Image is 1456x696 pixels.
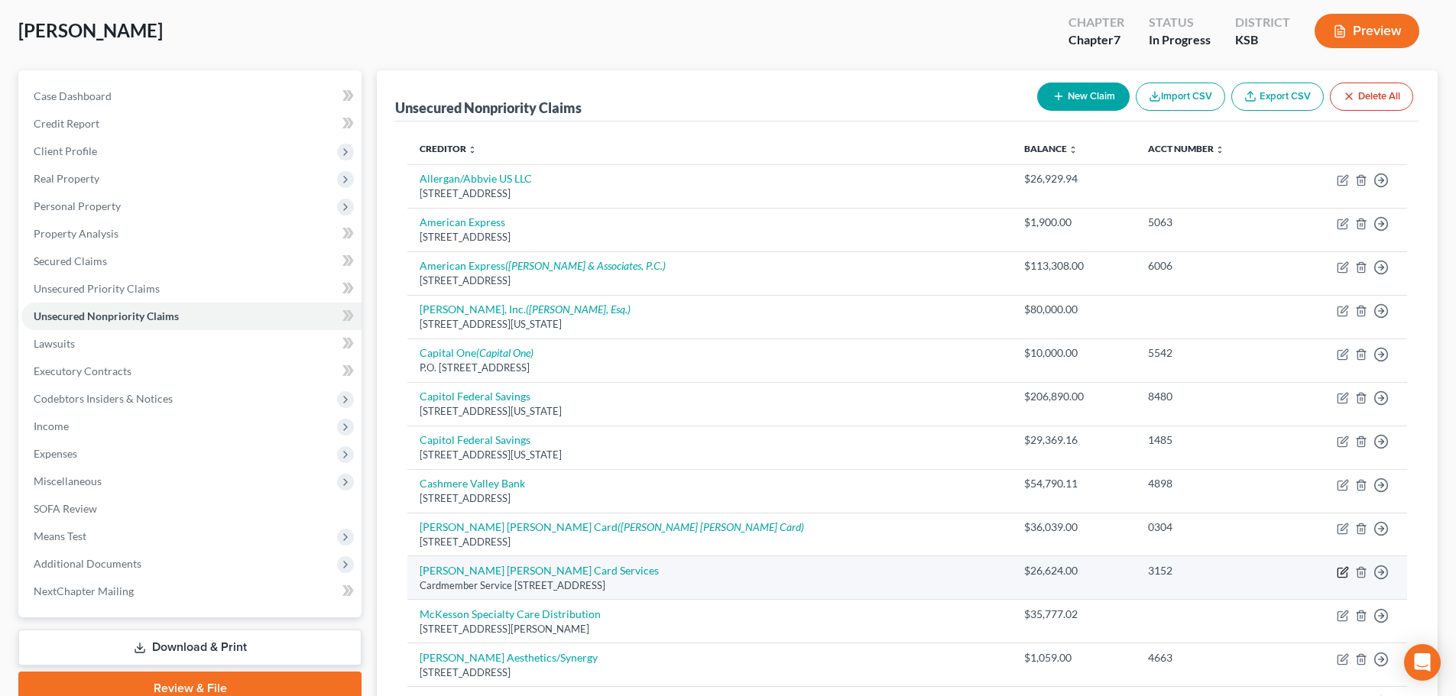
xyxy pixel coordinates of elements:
a: Capital One(Capital One) [420,346,533,359]
span: NextChapter Mailing [34,584,134,597]
a: American Express([PERSON_NAME] & Associates, P.C.) [420,259,666,272]
div: District [1235,14,1290,31]
a: Creditor unfold_more [420,143,477,154]
a: [PERSON_NAME] [PERSON_NAME] Card([PERSON_NAME] [PERSON_NAME] Card) [420,520,804,533]
button: Import CSV [1136,83,1225,111]
span: Case Dashboard [34,89,112,102]
div: $36,039.00 [1024,520,1124,535]
div: [STREET_ADDRESS] [420,535,1000,549]
div: 1485 [1148,432,1273,448]
span: Miscellaneous [34,474,102,487]
a: Unsecured Priority Claims [21,275,362,303]
button: Delete All [1330,83,1413,111]
a: McKesson Specialty Care Distribution [420,607,601,620]
div: 4898 [1148,476,1273,491]
div: Chapter [1068,31,1124,49]
div: [STREET_ADDRESS] [420,491,1000,506]
div: $80,000.00 [1024,302,1124,317]
span: [PERSON_NAME] [18,19,163,41]
div: $35,777.02 [1024,607,1124,622]
span: Unsecured Priority Claims [34,282,160,295]
span: Codebtors Insiders & Notices [34,392,173,405]
div: [STREET_ADDRESS] [420,230,1000,244]
span: Unsecured Nonpriority Claims [34,309,179,322]
a: [PERSON_NAME] Aesthetics/Synergy [420,651,598,664]
a: Download & Print [18,630,362,665]
span: Personal Property [34,199,121,212]
div: $1,900.00 [1024,215,1124,230]
i: unfold_more [1068,145,1078,154]
i: ([PERSON_NAME], Esq.) [526,303,631,316]
i: (Capital One) [476,346,533,359]
span: Income [34,419,69,432]
a: SOFA Review [21,495,362,523]
span: 7 [1114,32,1120,47]
button: New Claim [1037,83,1130,111]
a: [PERSON_NAME], Inc.([PERSON_NAME], Esq.) [420,303,631,316]
div: 3152 [1148,563,1273,578]
span: Property Analysis [34,227,118,240]
div: 4663 [1148,650,1273,665]
span: Expenses [34,447,77,460]
a: Allergan/Abbvie US LLC [420,172,532,185]
div: Chapter [1068,14,1124,31]
a: Cashmere Valley Bank [420,477,525,490]
div: $29,369.16 [1024,432,1124,448]
div: 8480 [1148,389,1273,404]
button: Preview [1315,14,1419,48]
a: [PERSON_NAME] [PERSON_NAME] Card Services [420,564,659,577]
div: [STREET_ADDRESS][US_STATE] [420,448,1000,462]
div: $1,059.00 [1024,650,1124,665]
span: Lawsuits [34,337,75,350]
div: Status [1149,14,1211,31]
i: ([PERSON_NAME] [PERSON_NAME] Card) [618,520,804,533]
span: Client Profile [34,144,97,157]
div: [STREET_ADDRESS][US_STATE] [420,317,1000,332]
span: Real Property [34,172,99,185]
div: P.O. [STREET_ADDRESS] [420,361,1000,375]
a: American Express [420,215,505,228]
div: [STREET_ADDRESS] [420,274,1000,288]
a: Executory Contracts [21,358,362,385]
a: Export CSV [1231,83,1324,111]
span: Additional Documents [34,557,141,570]
div: $10,000.00 [1024,345,1124,361]
div: $54,790.11 [1024,476,1124,491]
div: 6006 [1148,258,1273,274]
div: [STREET_ADDRESS][US_STATE] [420,404,1000,419]
i: ([PERSON_NAME] & Associates, P.C.) [505,259,666,272]
span: Secured Claims [34,254,107,267]
div: [STREET_ADDRESS] [420,186,1000,201]
a: Capitol Federal Savings [420,433,530,446]
div: KSB [1235,31,1290,49]
span: SOFA Review [34,502,97,515]
a: Capitol Federal Savings [420,390,530,403]
a: Balance unfold_more [1024,143,1078,154]
div: $206,890.00 [1024,389,1124,404]
div: In Progress [1149,31,1211,49]
a: Property Analysis [21,220,362,248]
a: Acct Number unfold_more [1148,143,1224,154]
div: $26,929.94 [1024,171,1124,186]
div: $26,624.00 [1024,563,1124,578]
div: [STREET_ADDRESS] [420,665,1000,680]
div: Unsecured Nonpriority Claims [395,99,582,117]
div: 5542 [1148,345,1273,361]
i: unfold_more [1215,145,1224,154]
div: Cardmember Service [STREET_ADDRESS] [420,578,1000,593]
a: Unsecured Nonpriority Claims [21,303,362,330]
div: 0304 [1148,520,1273,535]
a: Secured Claims [21,248,362,275]
a: Lawsuits [21,330,362,358]
div: $113,308.00 [1024,258,1124,274]
a: Case Dashboard [21,83,362,110]
span: Means Test [34,529,86,542]
div: Open Intercom Messenger [1404,644,1441,681]
span: Executory Contracts [34,364,131,377]
div: 5063 [1148,215,1273,230]
a: NextChapter Mailing [21,578,362,605]
i: unfold_more [468,145,477,154]
span: Credit Report [34,117,99,130]
a: Credit Report [21,110,362,138]
div: [STREET_ADDRESS][PERSON_NAME] [420,622,1000,636]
